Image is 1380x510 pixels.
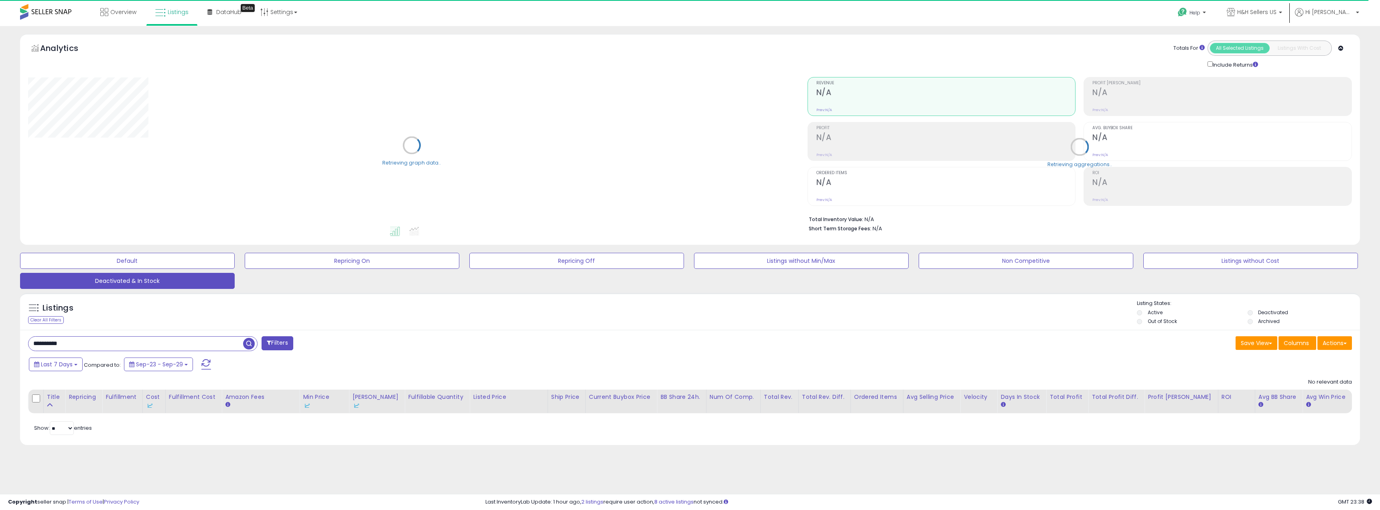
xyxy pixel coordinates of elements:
[1236,336,1277,350] button: Save View
[169,393,218,401] div: Fulfillment Cost
[1258,318,1280,325] label: Archived
[551,393,582,401] div: Ship Price
[136,360,183,368] span: Sep-23 - Sep-29
[241,4,255,12] div: Tooltip anchor
[1171,1,1214,26] a: Help
[1317,336,1352,350] button: Actions
[964,393,994,401] div: Velocity
[589,393,654,401] div: Current Buybox Price
[1137,300,1360,307] p: Listing States:
[216,8,241,16] span: DataHub
[146,401,162,410] div: Some or all of the values in this column are provided from Inventory Lab.
[352,402,360,410] img: InventoryLab Logo
[69,393,99,401] div: Repricing
[473,393,544,401] div: Listed Price
[764,393,795,401] div: Total Rev.
[303,401,345,410] div: Some or all of the values in this column are provided from Inventory Lab.
[1210,43,1270,53] button: All Selected Listings
[1306,393,1348,401] div: Avg Win Price
[352,393,401,410] div: [PERSON_NAME]
[1295,8,1359,26] a: Hi [PERSON_NAME]
[854,393,900,401] div: Ordered Items
[919,253,1133,269] button: Non Competitive
[907,393,957,401] div: Avg Selling Price
[303,393,345,410] div: Min Price
[146,402,154,410] img: InventoryLab Logo
[408,393,466,401] div: Fulfillable Quantity
[660,393,703,401] div: BB Share 24h.
[710,393,757,401] div: Num of Comp.
[469,253,684,269] button: Repricing Off
[303,402,311,410] img: InventoryLab Logo
[28,316,64,324] div: Clear All Filters
[1306,401,1311,408] small: Avg Win Price.
[29,358,83,371] button: Last 7 Days
[20,273,235,289] button: Deactivated & In Stock
[1279,336,1316,350] button: Columns
[1284,339,1309,347] span: Columns
[1258,401,1263,408] small: Avg BB Share.
[1148,393,1215,401] div: Profit [PERSON_NAME]
[245,253,459,269] button: Repricing On
[694,253,909,269] button: Listings without Min/Max
[1000,393,1043,401] div: Days In Stock
[20,253,235,269] button: Default
[124,358,193,371] button: Sep-23 - Sep-29
[47,393,62,401] div: Title
[1258,309,1288,316] label: Deactivated
[382,159,441,166] div: Retrieving graph data..
[1201,60,1268,69] div: Include Returns
[1222,393,1252,401] div: ROI
[1308,378,1352,386] div: No relevant data
[34,424,92,432] span: Show: entries
[106,393,139,401] div: Fulfillment
[1305,8,1354,16] span: Hi [PERSON_NAME]
[262,336,293,350] button: Filters
[225,393,296,401] div: Amazon Fees
[1047,161,1112,168] div: Retrieving aggregations..
[43,303,73,314] h5: Listings
[1258,393,1299,401] div: Avg BB Share
[1173,45,1205,52] div: Totals For
[1000,401,1005,408] small: Days In Stock.
[40,43,94,56] h5: Analytics
[1148,309,1163,316] label: Active
[1189,9,1200,16] span: Help
[352,401,401,410] div: Some or all of the values in this column are provided from Inventory Lab.
[802,393,847,401] div: Total Rev. Diff.
[1092,393,1141,401] div: Total Profit Diff.
[1148,318,1177,325] label: Out of Stock
[225,401,230,408] small: Amazon Fees.
[1177,7,1187,17] i: Get Help
[146,393,162,410] div: Cost
[1237,8,1276,16] span: H&H Sellers US
[168,8,189,16] span: Listings
[41,360,73,368] span: Last 7 Days
[84,361,121,369] span: Compared to:
[1269,43,1329,53] button: Listings With Cost
[1143,253,1358,269] button: Listings without Cost
[110,8,136,16] span: Overview
[1049,393,1085,401] div: Total Profit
